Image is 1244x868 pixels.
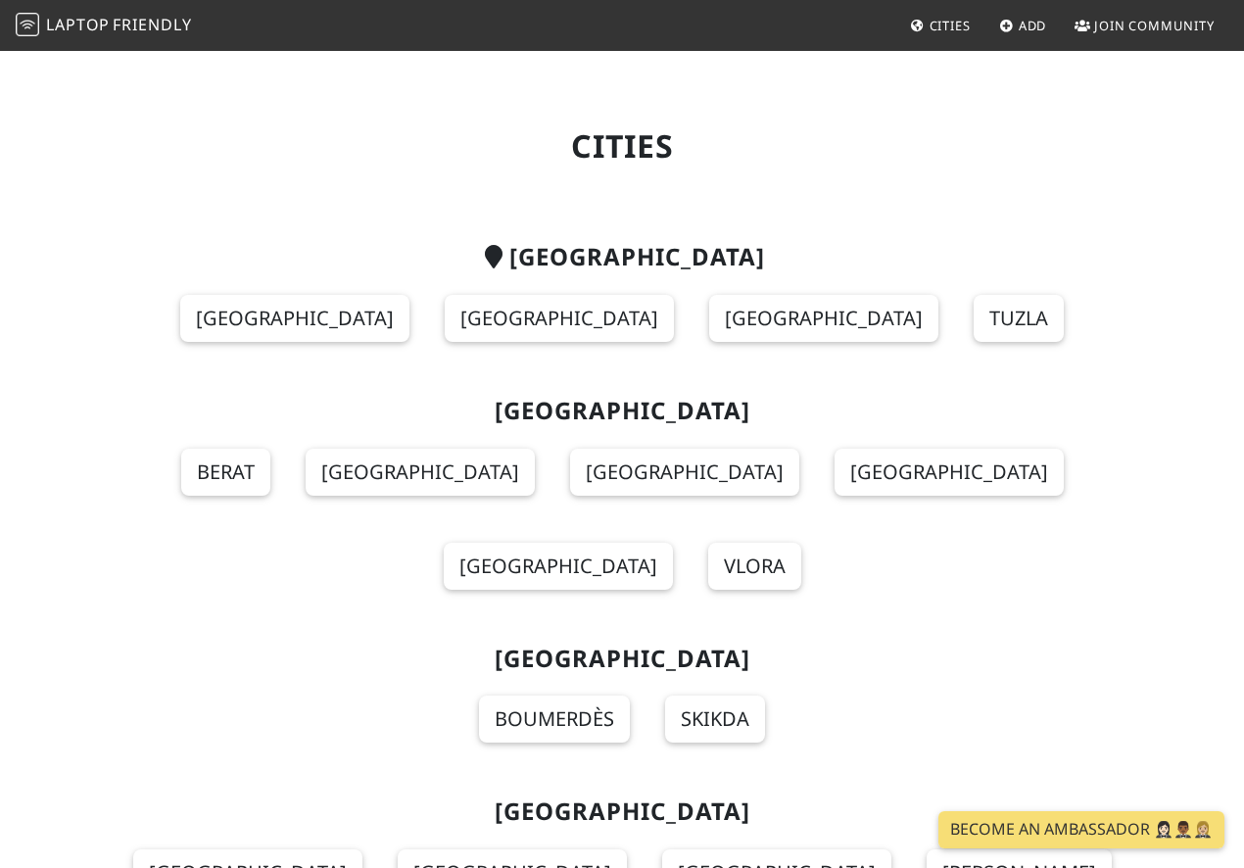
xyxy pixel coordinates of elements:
a: [GEOGRAPHIC_DATA] [180,295,409,342]
a: [GEOGRAPHIC_DATA] [709,295,938,342]
span: Friendly [113,14,191,35]
a: Tuzla [974,295,1064,342]
span: Join Community [1094,17,1215,34]
a: Become an Ambassador 🤵🏻‍♀️🤵🏾‍♂️🤵🏼‍♀️ [938,811,1224,848]
h2: [GEOGRAPHIC_DATA] [75,645,1169,673]
a: Cities [902,8,979,43]
a: Boumerdès [479,696,630,743]
a: Berat [181,449,270,496]
h2: [GEOGRAPHIC_DATA] [75,243,1169,271]
a: [GEOGRAPHIC_DATA] [445,295,674,342]
a: LaptopFriendly LaptopFriendly [16,9,192,43]
img: LaptopFriendly [16,13,39,36]
h1: Cities [75,127,1169,165]
span: Laptop [46,14,110,35]
h2: [GEOGRAPHIC_DATA] [75,397,1169,425]
a: [GEOGRAPHIC_DATA] [570,449,799,496]
a: [GEOGRAPHIC_DATA] [306,449,535,496]
a: Vlora [708,543,801,590]
span: Cities [930,17,971,34]
a: [GEOGRAPHIC_DATA] [444,543,673,590]
span: Add [1019,17,1047,34]
h2: [GEOGRAPHIC_DATA] [75,797,1169,826]
a: [GEOGRAPHIC_DATA] [835,449,1064,496]
a: Skikda [665,696,765,743]
a: Add [991,8,1055,43]
a: Join Community [1067,8,1222,43]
